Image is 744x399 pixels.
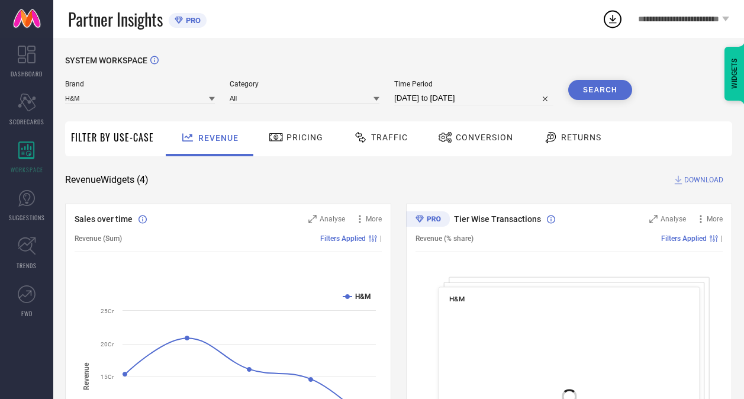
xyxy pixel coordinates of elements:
div: Open download list [602,8,623,30]
span: SUGGESTIONS [9,213,45,222]
span: Revenue (Sum) [75,234,122,243]
span: Sales over time [75,214,133,224]
span: Returns [561,133,601,142]
input: Select time period [394,91,553,105]
span: | [380,234,382,243]
div: Premium [406,211,450,229]
button: Search [568,80,632,100]
span: Brand [65,80,215,88]
span: Analyse [320,215,345,223]
span: More [707,215,723,223]
span: Analyse [661,215,686,223]
span: Filters Applied [661,234,707,243]
span: Conversion [456,133,513,142]
span: Partner Insights [68,7,163,31]
span: Filter By Use-Case [71,130,154,144]
span: PRO [183,16,201,25]
tspan: Revenue [82,362,91,390]
span: TRENDS [17,261,37,270]
text: 20Cr [101,341,114,347]
span: Tier Wise Transactions [454,214,541,224]
span: Time Period [394,80,553,88]
span: Pricing [286,133,323,142]
span: H&M [449,295,465,303]
span: WORKSPACE [11,165,43,174]
span: Filters Applied [320,234,366,243]
span: Revenue Widgets ( 4 ) [65,174,149,186]
span: Traffic [371,133,408,142]
text: 15Cr [101,374,114,380]
svg: Zoom [649,215,658,223]
text: H&M [355,292,371,301]
span: DOWNLOAD [684,174,723,186]
span: SYSTEM WORKSPACE [65,56,147,65]
span: FWD [21,309,33,318]
span: DASHBOARD [11,69,43,78]
svg: Zoom [308,215,317,223]
span: | [721,234,723,243]
span: Revenue (% share) [416,234,474,243]
span: SCORECARDS [9,117,44,126]
span: More [366,215,382,223]
span: Revenue [198,133,239,143]
text: 25Cr [101,308,114,314]
span: Category [230,80,379,88]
